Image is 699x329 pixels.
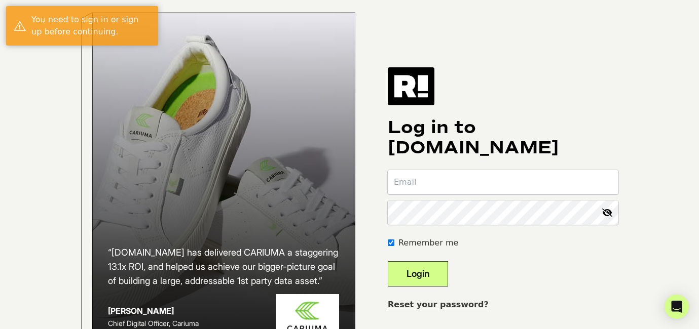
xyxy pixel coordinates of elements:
[388,300,489,309] a: Reset your password?
[108,306,174,316] strong: [PERSON_NAME]
[31,14,151,38] div: You need to sign in or sign up before continuing.
[388,117,618,158] h1: Log in to [DOMAIN_NAME]
[108,319,199,327] span: Chief Digital Officer, Cariuma
[388,261,448,286] button: Login
[665,295,689,319] div: Open Intercom Messenger
[388,170,618,194] input: Email
[398,237,458,249] label: Remember me
[388,67,434,105] img: Retention.com
[108,245,339,288] h2: “[DOMAIN_NAME] has delivered CARIUMA a staggering 13.1x ROI, and helped us achieve our bigger-pic...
